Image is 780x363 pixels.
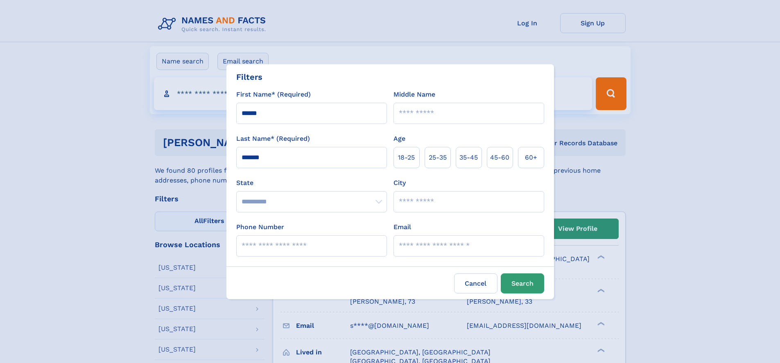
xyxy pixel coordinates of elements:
label: Middle Name [393,90,435,99]
div: Filters [236,71,262,83]
label: City [393,178,406,188]
label: Cancel [454,273,497,293]
label: Last Name* (Required) [236,134,310,144]
span: 45‑60 [490,153,509,162]
span: 35‑45 [459,153,478,162]
label: Email [393,222,411,232]
label: Age [393,134,405,144]
label: Phone Number [236,222,284,232]
span: 18‑25 [398,153,415,162]
button: Search [501,273,544,293]
label: First Name* (Required) [236,90,311,99]
span: 25‑35 [429,153,447,162]
label: State [236,178,387,188]
span: 60+ [525,153,537,162]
